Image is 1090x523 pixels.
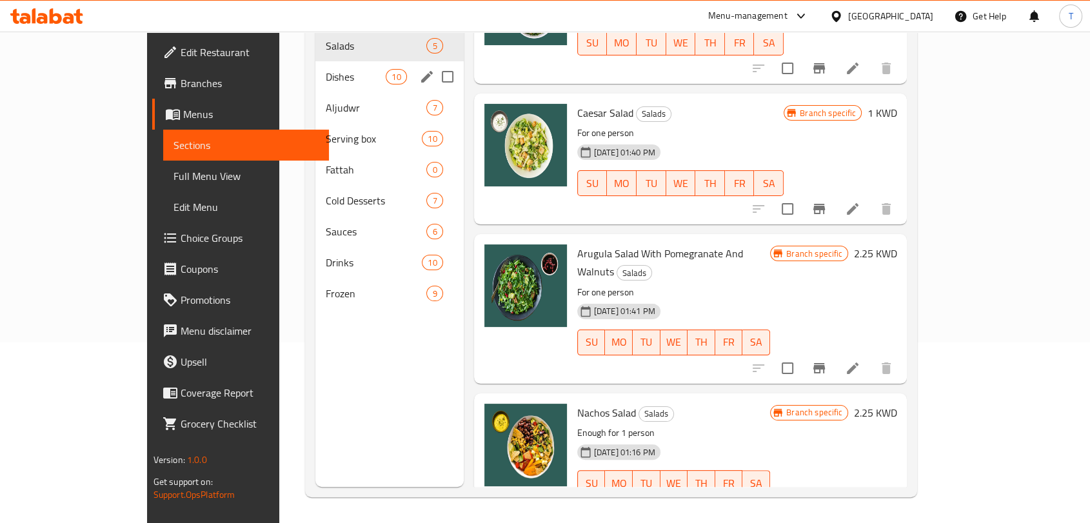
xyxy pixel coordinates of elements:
[748,333,765,351] span: SA
[183,106,319,122] span: Menus
[315,30,463,61] div: Salads5
[804,193,835,224] button: Branch-specific-item
[426,286,442,301] div: items
[708,8,788,24] div: Menu-management
[666,170,696,196] button: WE
[484,104,567,186] img: Caesar Salad
[633,330,660,355] button: TU
[427,226,442,238] span: 6
[427,195,442,207] span: 7
[639,406,673,421] span: Salads
[715,330,743,355] button: FR
[754,170,784,196] button: SA
[804,353,835,384] button: Branch-specific-item
[315,154,463,185] div: Fattah0
[181,323,319,339] span: Menu disclaimer
[577,30,608,55] button: SU
[326,162,426,177] span: Fattah
[583,333,600,351] span: SU
[853,244,897,262] h6: 2.25 KWD
[688,330,715,355] button: TH
[152,408,329,439] a: Grocery Checklist
[152,315,329,346] a: Menu disclaimer
[1068,9,1073,23] span: T
[589,146,660,159] span: [DATE] 01:40 PM
[715,470,743,496] button: FR
[152,346,329,377] a: Upsell
[871,193,902,224] button: delete
[725,30,755,55] button: FR
[577,284,771,301] p: For one person
[607,170,637,196] button: MO
[315,278,463,309] div: Frozen9
[163,192,329,222] a: Edit Menu
[426,38,442,54] div: items
[386,71,406,83] span: 10
[181,354,319,370] span: Upsell
[781,248,847,260] span: Branch specific
[315,185,463,216] div: Cold Desserts7
[173,199,319,215] span: Edit Menu
[315,61,463,92] div: Dishes10edit
[484,404,567,486] img: Nachos Salad
[181,44,319,60] span: Edit Restaurant
[693,333,710,351] span: TH
[695,170,725,196] button: TH
[422,255,442,270] div: items
[754,30,784,55] button: SA
[326,38,426,54] span: Salads
[795,107,861,119] span: Branch specific
[804,53,835,84] button: Branch-specific-item
[417,67,437,86] button: edit
[720,333,738,351] span: FR
[427,164,442,176] span: 0
[326,255,422,270] span: Drinks
[484,244,567,327] img: Arugula Salad With Pomegranate And Walnuts
[638,474,655,493] span: TU
[848,9,933,23] div: [GEOGRAPHIC_DATA]
[152,99,329,130] a: Menus
[637,106,671,121] span: Salads
[637,30,666,55] button: TU
[642,34,661,52] span: TU
[730,174,749,193] span: FR
[326,193,426,208] span: Cold Desserts
[700,174,720,193] span: TH
[163,161,329,192] a: Full Menu View
[759,174,778,193] span: SA
[612,34,631,52] span: MO
[605,330,633,355] button: MO
[589,305,660,317] span: [DATE] 01:41 PM
[315,216,463,247] div: Sauces6
[326,224,426,239] span: Sauces
[583,34,602,52] span: SU
[326,69,386,84] span: Dishes
[759,34,778,52] span: SA
[426,193,442,208] div: items
[660,330,688,355] button: WE
[688,470,715,496] button: TH
[422,131,442,146] div: items
[315,25,463,314] nav: Menu sections
[638,333,655,351] span: TU
[637,170,666,196] button: TU
[326,286,426,301] span: Frozen
[426,224,442,239] div: items
[607,30,637,55] button: MO
[871,53,902,84] button: delete
[617,265,652,281] div: Salads
[326,131,422,146] div: Serving box
[695,30,725,55] button: TH
[633,470,660,496] button: TU
[152,377,329,408] a: Coverage Report
[774,195,801,222] span: Select to update
[774,55,801,82] span: Select to update
[589,446,660,459] span: [DATE] 01:16 PM
[386,69,406,84] div: items
[427,288,442,300] span: 9
[152,222,329,253] a: Choice Groups
[742,470,770,496] button: SA
[422,257,442,269] span: 10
